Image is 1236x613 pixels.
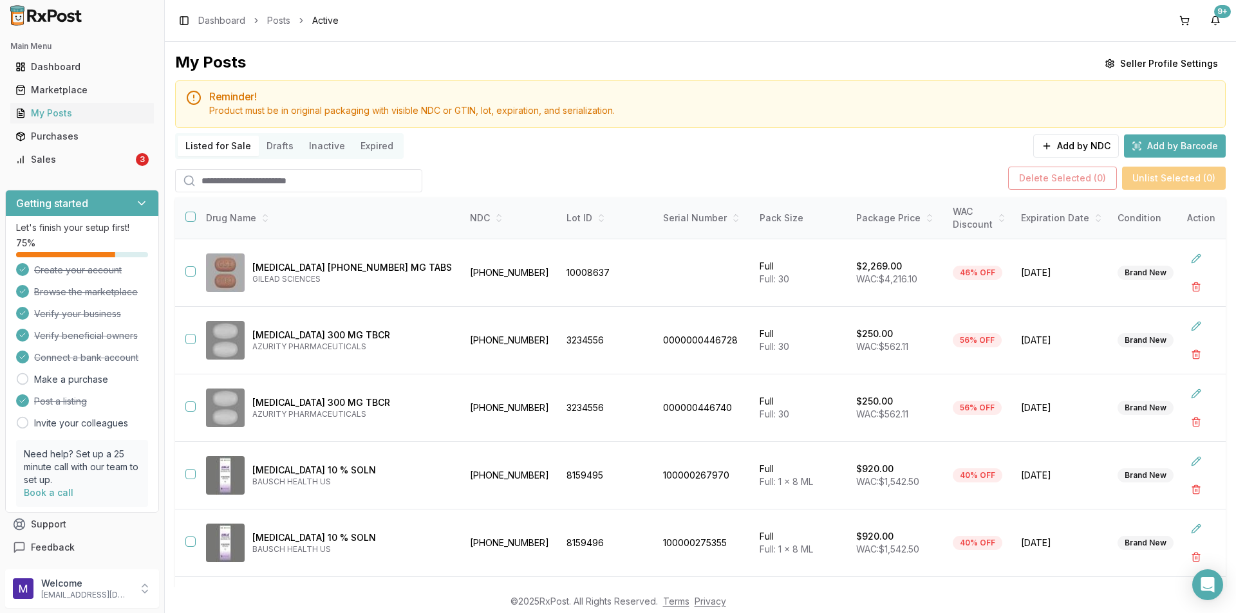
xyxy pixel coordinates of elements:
td: 100000267970 [655,442,752,509]
a: My Posts [10,102,154,125]
img: User avatar [13,578,33,599]
p: [MEDICAL_DATA] 10 % SOLN [252,531,452,544]
img: RxPost Logo [5,5,88,26]
a: Dashboard [198,14,245,27]
td: Full [752,442,848,509]
span: Active [312,14,339,27]
div: Brand New [1118,401,1174,415]
a: Privacy [695,596,726,607]
span: Verify beneficial owners [34,329,138,342]
p: GILEAD SCIENCES [252,274,452,284]
span: Full: 30 [760,273,789,284]
p: AZURITY PHARMACEUTICALS [252,409,452,419]
span: [DATE] [1021,334,1102,347]
div: 40% OFF [953,468,1002,482]
div: Expiration Date [1021,212,1102,224]
td: 3234556 [559,307,655,374]
button: Edit [1184,315,1208,338]
td: 3234556 [559,374,655,442]
img: Horizant 300 MG TBCR [206,389,245,427]
button: Add by NDC [1033,134,1119,158]
p: $920.00 [856,530,894,543]
a: Invite your colleagues [34,417,128,430]
div: WAC Discount [953,205,1006,231]
td: 8159495 [559,442,655,509]
div: My Posts [15,107,149,120]
div: 3 [136,153,149,166]
span: 75 % [16,237,35,250]
div: 46% OFF [953,266,1002,280]
h3: Getting started [16,196,88,211]
div: Dashboard [15,60,149,73]
img: Horizant 300 MG TBCR [206,321,245,360]
h2: Main Menu [10,41,154,51]
span: Create your account [34,264,122,277]
td: 000000446740 [655,374,752,442]
div: 56% OFF [953,333,1002,347]
td: Full [752,239,848,307]
p: [EMAIL_ADDRESS][DOMAIN_NAME] [41,590,131,600]
img: Biktarvy 50-200-25 MG TABS [206,253,245,292]
button: Purchases [5,126,159,147]
td: Full [752,307,848,374]
p: [MEDICAL_DATA] [PHONE_NUMBER] MG TABS [252,261,452,274]
p: [MEDICAL_DATA] 300 MG TBCR [252,396,452,409]
div: Open Intercom Messenger [1192,569,1223,600]
button: Inactive [301,136,353,156]
th: Condition [1110,197,1206,239]
button: Dashboard [5,57,159,77]
p: BAUSCH HEALTH US [252,544,452,554]
td: 8159496 [559,509,655,577]
span: Full: 30 [760,341,789,352]
div: 9+ [1214,5,1231,18]
button: Edit [1184,517,1208,540]
div: Sales [15,153,133,166]
td: [PHONE_NUMBER] [462,442,559,509]
span: WAC: $562.11 [856,408,908,419]
img: Jublia 10 % SOLN [206,456,245,495]
p: [MEDICAL_DATA] 300 MG TBCR [252,329,452,342]
button: Sales3 [5,149,159,170]
div: 40% OFF [953,536,1002,550]
div: Lot ID [566,212,648,224]
p: $2,269.00 [856,260,902,273]
span: Connect a bank account [34,351,138,364]
p: Let's finish your setup first! [16,221,148,234]
a: Marketplace [10,78,154,102]
span: Full: 30 [760,408,789,419]
button: Listed for Sale [178,136,259,156]
p: Need help? Set up a 25 minute call with our team to set up. [24,448,140,486]
a: Terms [663,596,689,607]
td: 10008637 [559,239,655,307]
span: [DATE] [1021,401,1102,414]
td: [PHONE_NUMBER] [462,374,559,442]
button: Marketplace [5,80,159,100]
span: Browse the marketplace [34,286,138,298]
a: Book a call [24,487,73,498]
div: Package Price [856,212,937,224]
button: 9+ [1205,10,1226,31]
td: [PHONE_NUMBER] [462,307,559,374]
a: Posts [267,14,290,27]
h5: Reminder! [209,91,1215,102]
p: [MEDICAL_DATA] 10 % SOLN [252,464,452,477]
span: Full: 1 x 8 ML [760,476,813,487]
td: 100000275355 [655,509,752,577]
button: Feedback [5,536,159,559]
button: Delete [1184,478,1208,501]
th: Action [1177,197,1226,239]
button: My Posts [5,103,159,124]
button: Drafts [259,136,301,156]
div: Purchases [15,130,149,143]
span: Post a listing [34,395,87,408]
td: 0000000446728 [655,307,752,374]
div: Brand New [1118,536,1174,550]
button: Edit [1184,450,1208,473]
span: Verify your business [34,307,121,320]
div: Brand New [1118,266,1174,280]
button: Edit [1184,382,1208,405]
span: WAC: $4,216.10 [856,273,917,284]
nav: breadcrumb [198,14,339,27]
button: Add by Barcode [1124,134,1226,158]
div: My Posts [175,52,246,75]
